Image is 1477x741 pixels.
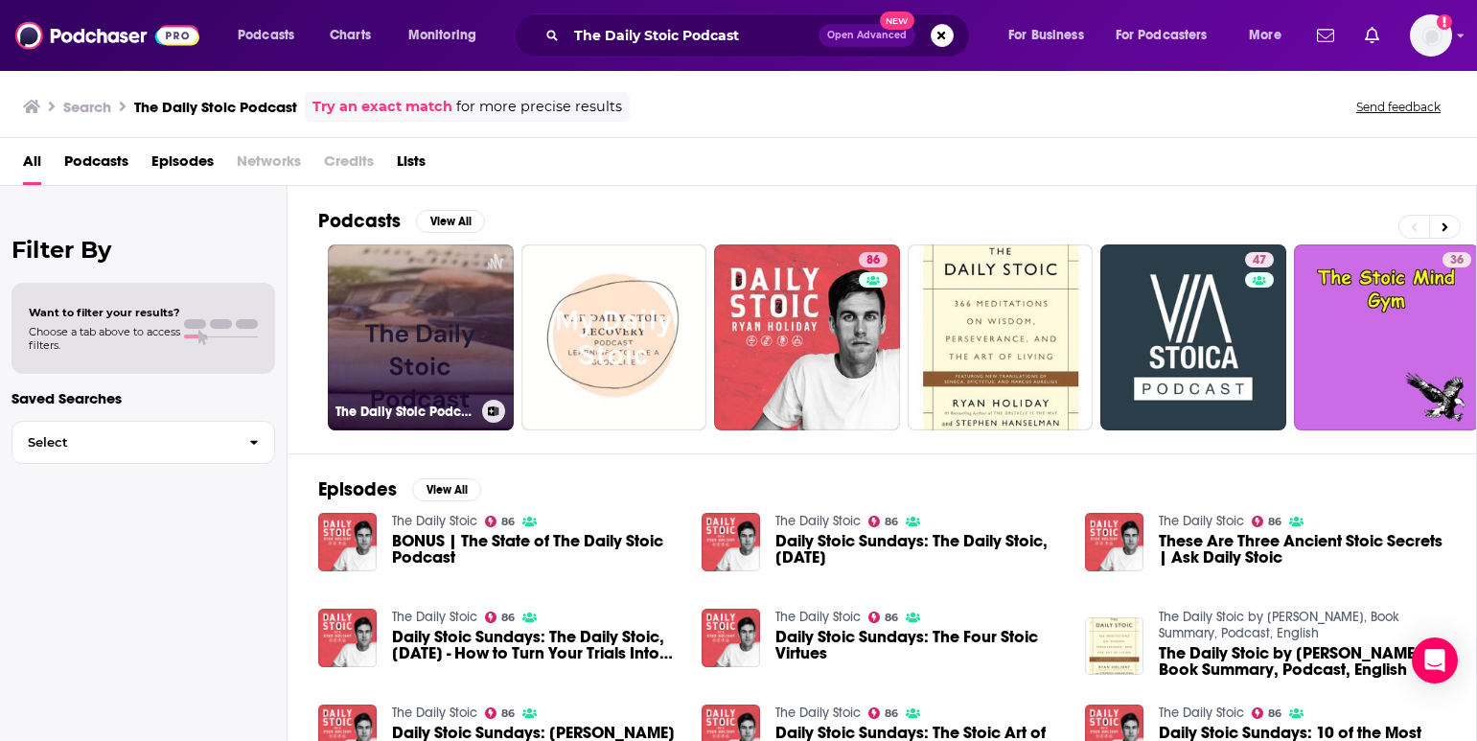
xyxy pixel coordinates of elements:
button: Select [12,421,275,464]
span: Podcasts [238,22,294,49]
a: The Daily Stoic [1159,513,1244,529]
a: Daily Stoic Sundays: The Daily Stoic, August 9 [775,533,1062,566]
a: Show notifications dropdown [1309,19,1342,52]
a: 86 [1252,516,1282,527]
h3: Search [63,98,111,116]
div: Open Intercom Messenger [1412,637,1458,683]
h3: The Daily Stoic Podcast [335,404,474,420]
h2: Podcasts [318,209,401,233]
p: Saved Searches [12,389,275,407]
a: Show notifications dropdown [1357,19,1387,52]
button: open menu [395,20,501,51]
img: Daily Stoic Sundays: The Four Stoic Virtues [702,609,760,667]
span: Networks [237,146,301,185]
img: The Daily Stoic by Ryan Holiday, Book Summary, Podcast, English [1085,617,1143,676]
button: Send feedback [1350,99,1446,115]
a: These Are Three Ancient Stoic Secrets | Ask Daily Stoic [1159,533,1445,566]
span: 86 [501,709,515,718]
a: Daily Stoic Sundays: The Four Stoic Virtues [775,629,1062,661]
span: Select [12,436,234,449]
a: Episodes [151,146,214,185]
a: Podchaser - Follow, Share and Rate Podcasts [15,17,199,54]
a: 86 [485,612,516,623]
a: The Daily Stoic [775,705,861,721]
span: Choose a tab above to access filters. [29,325,180,352]
svg: Add a profile image [1437,14,1452,30]
span: 86 [1268,518,1281,526]
span: Want to filter your results? [29,306,180,319]
a: The Daily Stoic [392,609,477,625]
a: PodcastsView All [318,209,485,233]
span: The Daily Stoic by [PERSON_NAME], Book Summary, Podcast, English [1159,645,1445,678]
img: User Profile [1410,14,1452,57]
span: 86 [885,518,898,526]
span: Monitoring [408,22,476,49]
span: for more precise results [456,96,622,118]
span: Open Advanced [827,31,907,40]
a: BONUS | The State of The Daily Stoic Podcast [392,533,679,566]
a: The Daily Stoic Podcast [328,244,514,430]
a: 86 [485,516,516,527]
span: For Podcasters [1116,22,1208,49]
span: 86 [501,614,515,622]
a: The Daily Stoic by Ryan Holiday, Book Summary, Podcast, English [1159,645,1445,678]
a: The Daily Stoic [775,513,861,529]
a: The Daily Stoic [392,705,477,721]
a: 86 [1252,707,1282,719]
span: 47 [1253,251,1266,270]
span: 86 [866,251,880,270]
button: open menu [1103,20,1235,51]
span: More [1249,22,1281,49]
a: Podcasts [64,146,128,185]
a: 86 [868,612,899,623]
img: Daily Stoic Sundays: The Daily Stoic, August 9 [702,513,760,571]
span: Daily Stoic Sundays: The Daily Stoic, [DATE] [775,533,1062,566]
img: Daily Stoic Sundays: The Daily Stoic, August 16 - How to Turn Your Trials Into Triumphs [318,609,377,667]
a: The Daily Stoic by Ryan Holiday, Book Summary, Podcast, English [1159,609,1399,641]
a: The Daily Stoic [1159,705,1244,721]
button: open menu [224,20,319,51]
a: Lists [397,146,426,185]
span: Daily Stoic Sundays: The Daily Stoic, [DATE] - How to Turn Your Trials Into Triumphs [392,629,679,661]
span: For Business [1008,22,1084,49]
h3: The Daily Stoic Podcast [134,98,297,116]
a: 47 [1100,244,1286,430]
a: 86 [485,707,516,719]
span: Credits [324,146,374,185]
a: 86 [859,252,888,267]
a: Charts [317,20,382,51]
a: Try an exact match [312,96,452,118]
a: The Daily Stoic [775,609,861,625]
span: New [880,12,914,30]
button: Show profile menu [1410,14,1452,57]
input: Search podcasts, credits, & more... [566,20,819,51]
a: 86 [868,707,899,719]
button: open menu [995,20,1108,51]
a: 86 [714,244,900,430]
a: All [23,146,41,185]
button: View All [416,210,485,233]
img: BONUS | The State of The Daily Stoic Podcast [318,513,377,571]
button: View All [412,478,481,501]
a: Daily Stoic Sundays: The Daily Stoic, August 16 - How to Turn Your Trials Into Triumphs [392,629,679,661]
span: 86 [501,518,515,526]
img: These Are Three Ancient Stoic Secrets | Ask Daily Stoic [1085,513,1143,571]
a: 86 [868,516,899,527]
a: EpisodesView All [318,477,481,501]
div: Search podcasts, credits, & more... [532,13,988,58]
button: open menu [1235,20,1305,51]
h2: Episodes [318,477,397,501]
span: Charts [330,22,371,49]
